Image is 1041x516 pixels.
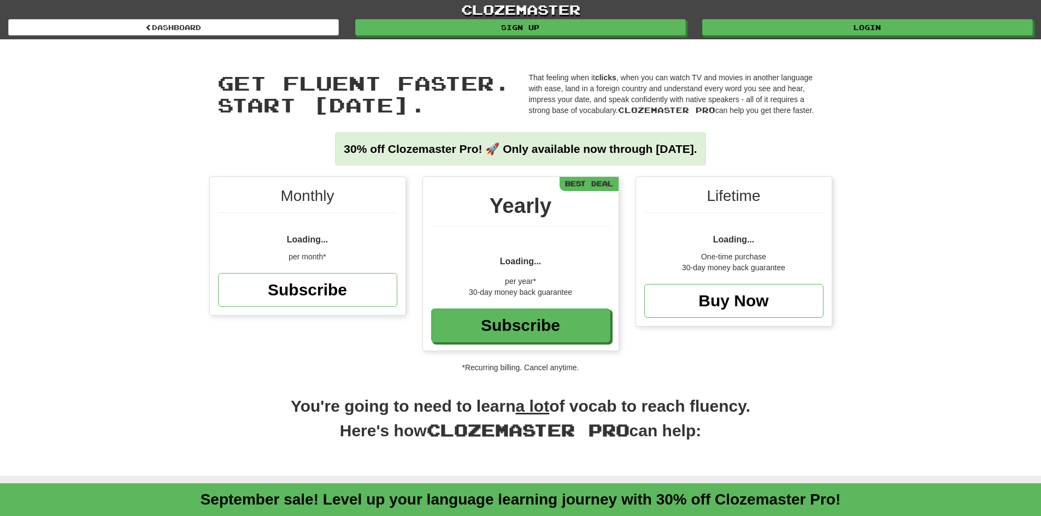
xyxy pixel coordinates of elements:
div: 30-day money back guarantee [644,262,824,273]
a: Dashboard [8,19,339,35]
div: per month* [218,251,397,262]
div: One-time purchase [644,251,824,262]
strong: 30% off Clozemaster Pro! 🚀 Only available now through [DATE]. [344,143,697,155]
a: September sale! Level up your language learning journey with 30% off Clozemaster Pro! [201,491,841,508]
div: 30-day money back guarantee [431,287,610,298]
span: Clozemaster Pro [618,105,715,115]
a: Buy Now [644,284,824,318]
a: Login [702,19,1033,35]
span: Loading... [713,235,755,244]
p: That feeling when it , when you can watch TV and movies in another language with ease, land in a ... [529,72,824,116]
span: Loading... [500,257,542,266]
a: Subscribe [218,273,397,307]
a: Subscribe [431,309,610,342]
h2: You're going to need to learn of vocab to reach fluency. Here's how can help: [209,395,832,454]
span: Get fluent faster. Start [DATE]. [217,71,510,116]
strong: clicks [595,73,616,82]
span: Clozemaster Pro [427,420,630,440]
span: Loading... [287,235,328,244]
a: Sign up [355,19,686,35]
div: Lifetime [644,185,824,213]
div: Monthly [218,185,397,213]
div: per year* [431,276,610,287]
div: Yearly [431,191,610,227]
div: Best Deal [560,177,619,191]
u: a lot [516,397,550,415]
